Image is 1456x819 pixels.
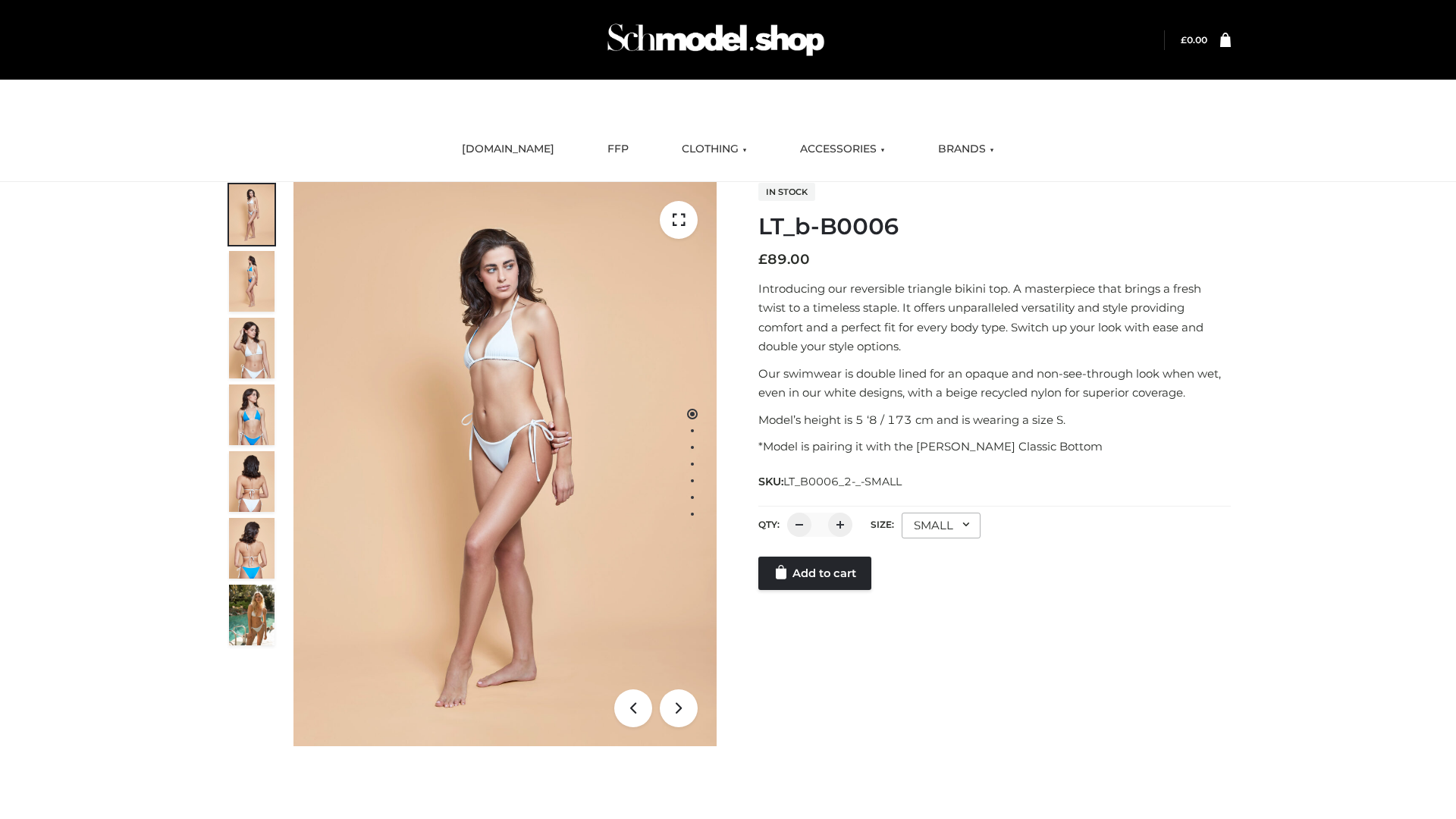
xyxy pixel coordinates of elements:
a: [DOMAIN_NAME] [450,133,566,166]
img: Schmodel Admin 964 [602,10,830,70]
img: ArielClassicBikiniTop_CloudNine_AzureSky_OW114ECO_3-scaled.jpg [229,318,275,378]
p: *Model is pairing it with the [PERSON_NAME] Classic Bottom [758,437,1231,457]
bdi: 0.00 [1181,34,1207,45]
a: ACCESSORIES [789,133,896,166]
img: ArielClassicBikiniTop_CloudNine_AzureSky_OW114ECO_1 [293,182,717,746]
img: ArielClassicBikiniTop_CloudNine_AzureSky_OW114ECO_8-scaled.jpg [229,518,275,579]
span: £ [758,251,767,268]
label: Size: [871,519,894,530]
p: Our swimwear is double lined for an opaque and non-see-through look when wet, even in our white d... [758,364,1231,403]
div: SMALL [902,513,981,538]
a: £0.00 [1181,34,1207,45]
img: ArielClassicBikiniTop_CloudNine_AzureSky_OW114ECO_2-scaled.jpg [229,251,275,312]
bdi: 89.00 [758,251,810,268]
span: SKU: [758,472,903,491]
img: Arieltop_CloudNine_AzureSky2.jpg [229,585,275,645]
p: Introducing our reversible triangle bikini top. A masterpiece that brings a fresh twist to a time... [758,279,1231,356]
h1: LT_b-B0006 [758,213,1231,240]
a: FFP [596,133,640,166]
p: Model’s height is 5 ‘8 / 173 cm and is wearing a size S. [758,410,1231,430]
span: In stock [758,183,815,201]
a: Add to cart [758,557,871,590]
a: CLOTHING [670,133,758,166]
span: LT_B0006_2-_-SMALL [783,475,902,488]
label: QTY: [758,519,780,530]
img: ArielClassicBikiniTop_CloudNine_AzureSky_OW114ECO_7-scaled.jpg [229,451,275,512]
span: £ [1181,34,1187,45]
img: ArielClassicBikiniTop_CloudNine_AzureSky_OW114ECO_1-scaled.jpg [229,184,275,245]
img: ArielClassicBikiniTop_CloudNine_AzureSky_OW114ECO_4-scaled.jpg [229,384,275,445]
a: BRANDS [927,133,1006,166]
